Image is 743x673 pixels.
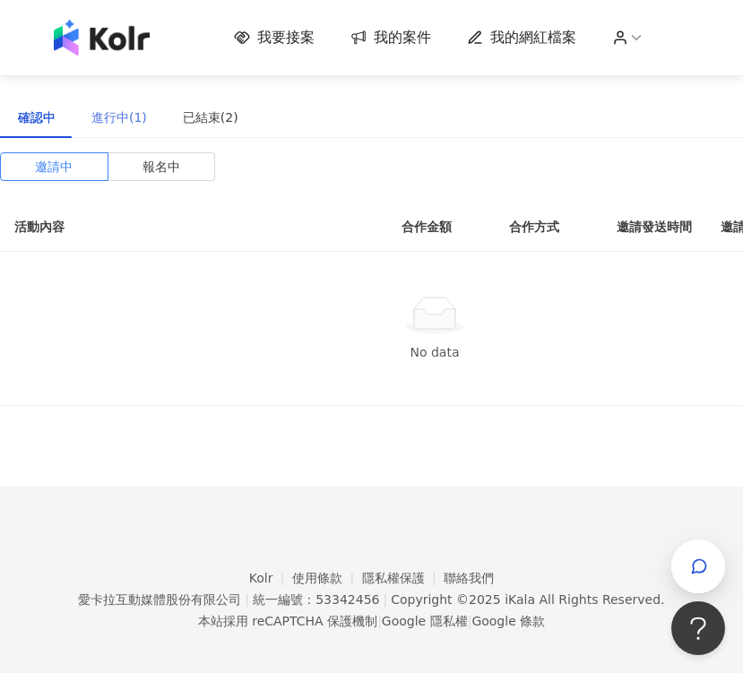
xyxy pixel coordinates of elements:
[249,571,292,585] a: Kolr
[198,610,545,632] span: 本站採用 reCAPTCHA 保護機制
[377,614,382,628] span: |
[391,592,664,607] div: Copyright © 2025 All Rights Reserved.
[467,28,576,47] a: 我的網紅檔案
[257,28,315,47] span: 我要接案
[350,28,431,47] a: 我的案件
[383,592,387,607] span: |
[671,601,725,655] iframe: Help Scout Beacon - Open
[143,153,180,180] span: 報名中
[387,203,495,252] th: 合作金額
[18,108,56,127] div: 確認中
[382,614,468,628] a: Google 隱私權
[468,614,472,628] span: |
[35,153,73,180] span: 邀請中
[444,571,494,585] a: 聯絡我們
[505,592,535,607] a: iKala
[78,592,241,607] div: 愛卡拉互動媒體股份有限公司
[91,108,147,127] div: 進行中(1)
[362,571,445,585] a: 隱私權保護
[183,108,238,127] div: 已結束(2)
[253,592,379,607] div: 統一編號：53342456
[471,614,545,628] a: Google 條款
[245,592,249,607] span: |
[602,203,706,252] th: 邀請發送時間
[292,571,362,585] a: 使用條款
[490,28,576,47] span: 我的網紅檔案
[54,20,150,56] img: logo
[234,28,315,47] a: 我要接案
[374,28,431,47] span: 我的案件
[495,203,602,252] th: 合作方式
